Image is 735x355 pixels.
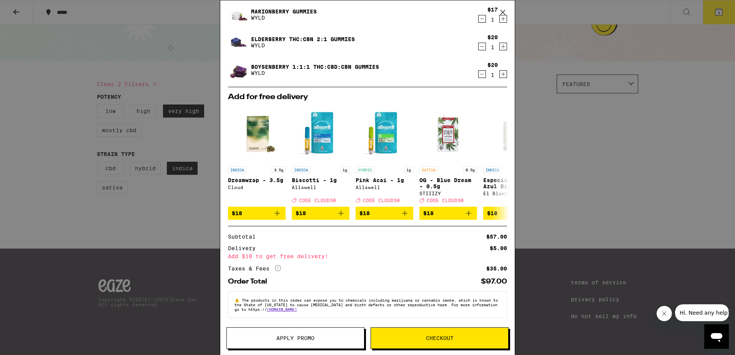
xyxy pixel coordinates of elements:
div: Taxes & Fees [228,265,281,272]
p: Especial Silver: Azul Diamond Infused Blunt - 1.65g [483,177,541,189]
a: Open page for OG - Blue Dream - 0.5g from STIIIZY [419,105,477,207]
div: Order Total [228,278,273,285]
div: El Blunto [483,191,541,196]
a: Open page for Especial Silver: Azul Diamond Infused Blunt - 1.65g from El Blunto [483,105,541,207]
a: [DOMAIN_NAME] [267,307,297,312]
p: Pink Acai - 1g [356,177,413,183]
img: Boysenberry 1:1:1 THC:CBD:CBN Gummies [228,55,249,85]
div: 1 [487,17,498,23]
button: Decrement [478,70,486,78]
a: Elderberry THC:CBN 2:1 Gummies [251,36,355,42]
img: STIIIZY - OG - Blue Dream - 0.5g [419,105,477,163]
p: WYLD [251,42,355,48]
p: INDICA [483,166,502,173]
img: Cloud - Dreamwrap - 3.5g [228,105,286,163]
iframe: Message from company [675,304,729,321]
button: Checkout [371,327,509,349]
button: Add to bag [483,207,541,220]
h2: Add for free delivery [228,93,507,101]
div: $5.00 [490,246,507,251]
button: Add to bag [419,207,477,220]
span: The products in this order can expose you to chemicals including marijuana or cannabis smoke, whi... [234,298,498,312]
div: $35.00 [486,266,507,271]
p: SATIVA [419,166,438,173]
span: CODE CLOUD30 [299,198,336,203]
p: HYBRID [356,166,374,173]
button: Apply Promo [226,327,364,349]
span: $18 [296,210,306,216]
button: Add to bag [228,207,286,220]
div: Allswell [292,185,349,190]
span: ⚠️ [234,298,242,302]
div: Delivery [228,246,261,251]
img: Elderberry THC:CBN 2:1 Gummies [228,32,249,53]
div: $97.00 [481,278,507,285]
span: $18 [487,210,497,216]
div: 1 [487,44,498,50]
img: El Blunto - Especial Silver: Azul Diamond Infused Blunt - 1.65g [483,105,541,163]
p: INDICA [292,166,310,173]
div: STIIIZY [419,191,477,196]
p: 1g [340,166,349,173]
button: Add to bag [292,207,349,220]
button: Increment [499,43,507,50]
a: Open page for Pink Acai - 1g from Allswell [356,105,413,207]
a: Marionberry Gummies [251,8,317,15]
div: $57.00 [486,234,507,239]
div: $17 [487,7,498,13]
div: $20 [487,62,498,68]
span: $18 [232,210,242,216]
p: OG - Blue Dream - 0.5g [419,177,477,189]
span: CODE CLOUD30 [363,198,400,203]
img: Allswell - Biscotti - 1g [292,105,349,163]
span: CODE CLOUD30 [427,198,464,203]
a: Open page for Biscotti - 1g from Allswell [292,105,349,207]
a: Open page for Dreamwrap - 3.5g from Cloud [228,105,286,207]
span: $18 [359,210,370,216]
iframe: Close message [657,306,672,321]
p: 0.5g [463,166,477,173]
p: Biscotti - 1g [292,177,349,183]
img: Marionberry Gummies [228,4,249,25]
button: Decrement [478,15,486,23]
a: Boysenberry 1:1:1 THC:CBD:CBN Gummies [251,64,379,70]
p: 1g [404,166,413,173]
iframe: Button to launch messaging window [704,324,729,349]
p: WYLD [251,70,379,76]
button: Add to bag [356,207,413,220]
img: Allswell - Pink Acai - 1g [356,105,413,163]
span: Hi. Need any help? [5,5,55,12]
p: 3.5g [272,166,286,173]
div: Add $18 to get free delivery! [228,254,507,259]
button: Increment [499,70,507,78]
div: Allswell [356,185,413,190]
p: Dreamwrap - 3.5g [228,177,286,183]
div: 1 [487,72,498,78]
span: Checkout [426,335,454,341]
span: Apply Promo [276,335,314,341]
div: Subtotal [228,234,261,239]
span: $18 [423,210,434,216]
div: Cloud [228,185,286,190]
div: $20 [487,34,498,40]
p: WYLD [251,15,317,21]
button: Decrement [478,43,486,50]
